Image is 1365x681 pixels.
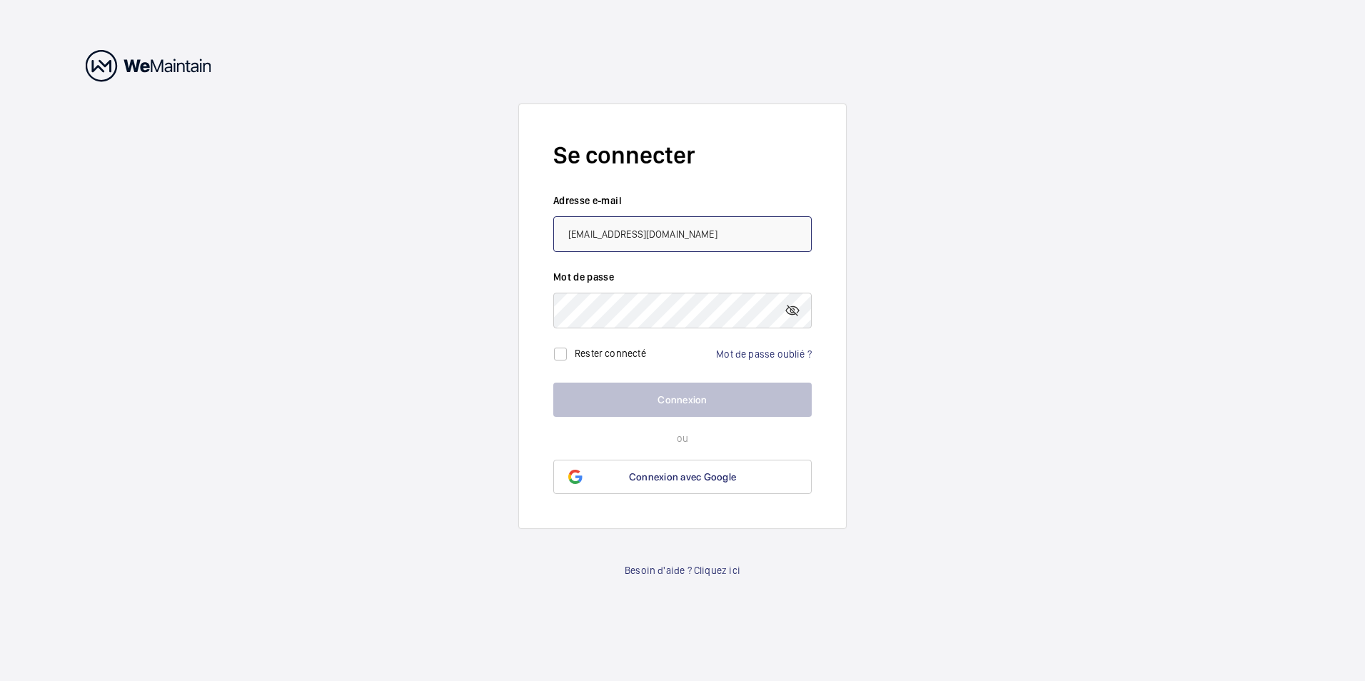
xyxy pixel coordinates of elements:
button: Connexion [553,383,812,417]
label: Adresse e-mail [553,193,812,208]
input: Votre adresse e-mail [553,216,812,252]
span: Connexion avec Google [629,471,736,483]
label: Mot de passe [553,270,812,284]
label: Rester connecté [575,348,646,359]
h2: Se connecter [553,138,812,172]
a: Mot de passe oublié ? [716,348,812,360]
a: Besoin d'aide ? Cliquez ici [625,563,740,577]
p: ou [553,431,812,445]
